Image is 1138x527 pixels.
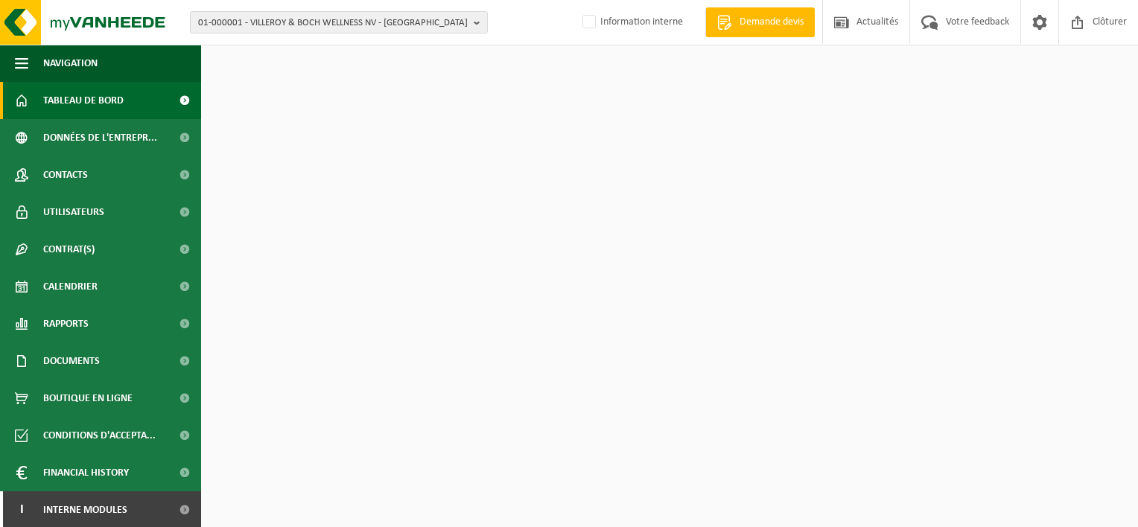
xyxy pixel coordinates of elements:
[43,119,157,156] span: Données de l'entrepr...
[705,7,815,37] a: Demande devis
[43,454,129,491] span: Financial History
[43,268,98,305] span: Calendrier
[43,342,100,380] span: Documents
[198,12,468,34] span: 01-000001 - VILLEROY & BOCH WELLNESS NV - [GEOGRAPHIC_DATA]
[190,11,488,33] button: 01-000001 - VILLEROY & BOCH WELLNESS NV - [GEOGRAPHIC_DATA]
[43,380,133,417] span: Boutique en ligne
[43,194,104,231] span: Utilisateurs
[43,45,98,82] span: Navigation
[43,82,124,119] span: Tableau de bord
[43,231,95,268] span: Contrat(s)
[43,305,89,342] span: Rapports
[43,156,88,194] span: Contacts
[736,15,807,30] span: Demande devis
[43,417,156,454] span: Conditions d'accepta...
[579,11,683,33] label: Information interne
